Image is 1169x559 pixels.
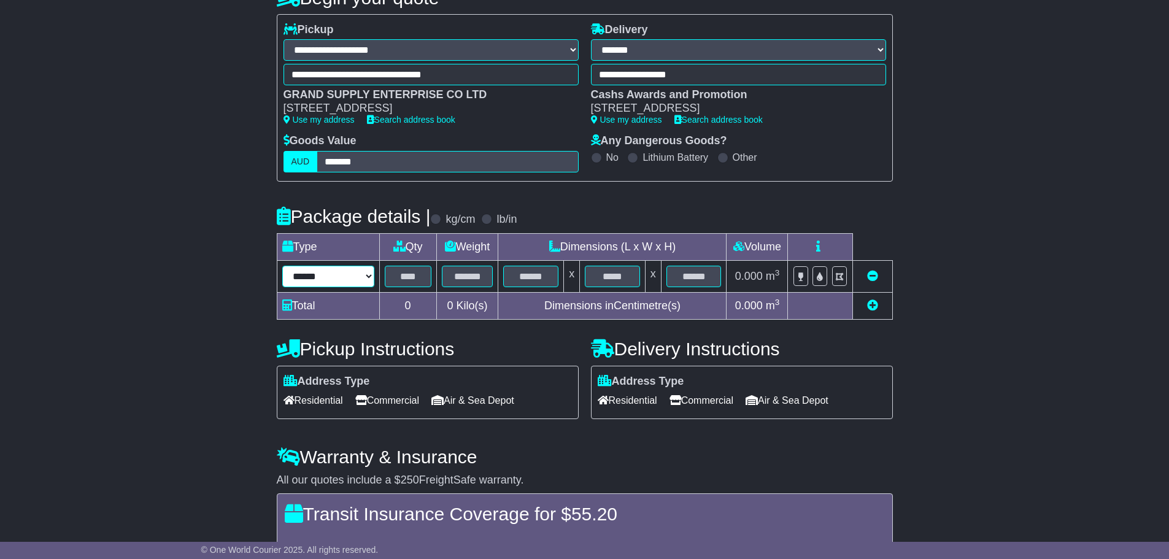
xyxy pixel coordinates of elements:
[727,233,788,260] td: Volume
[401,474,419,486] span: 250
[498,233,727,260] td: Dimensions (L x W x H)
[746,391,828,410] span: Air & Sea Depot
[277,339,579,359] h4: Pickup Instructions
[496,213,517,226] label: lb/in
[775,298,780,307] sup: 3
[284,102,566,115] div: [STREET_ADDRESS]
[733,152,757,163] label: Other
[642,152,708,163] label: Lithium Battery
[591,134,727,148] label: Any Dangerous Goods?
[598,391,657,410] span: Residential
[367,115,455,125] a: Search address book
[606,152,619,163] label: No
[355,391,419,410] span: Commercial
[379,233,436,260] td: Qty
[591,115,662,125] a: Use my address
[284,115,355,125] a: Use my address
[277,206,431,226] h4: Package details |
[284,391,343,410] span: Residential
[766,299,780,312] span: m
[284,134,357,148] label: Goods Value
[598,375,684,388] label: Address Type
[867,299,878,312] a: Add new item
[201,545,379,555] span: © One World Courier 2025. All rights reserved.
[277,474,893,487] div: All our quotes include a $ FreightSafe warranty.
[591,88,874,102] div: Cashs Awards and Promotion
[766,270,780,282] span: m
[436,292,498,319] td: Kilo(s)
[571,504,617,524] span: 55.20
[379,292,436,319] td: 0
[277,447,893,467] h4: Warranty & Insurance
[446,213,475,226] label: kg/cm
[284,88,566,102] div: GRAND SUPPLY ENTERPRISE CO LTD
[284,23,334,37] label: Pickup
[735,299,763,312] span: 0.000
[564,260,580,292] td: x
[284,151,318,172] label: AUD
[645,260,661,292] td: x
[277,233,379,260] td: Type
[591,102,874,115] div: [STREET_ADDRESS]
[867,270,878,282] a: Remove this item
[436,233,498,260] td: Weight
[498,292,727,319] td: Dimensions in Centimetre(s)
[447,299,453,312] span: 0
[775,268,780,277] sup: 3
[591,23,648,37] label: Delivery
[284,375,370,388] label: Address Type
[669,391,733,410] span: Commercial
[674,115,763,125] a: Search address book
[285,504,885,524] h4: Transit Insurance Coverage for $
[735,270,763,282] span: 0.000
[431,391,514,410] span: Air & Sea Depot
[591,339,893,359] h4: Delivery Instructions
[277,292,379,319] td: Total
